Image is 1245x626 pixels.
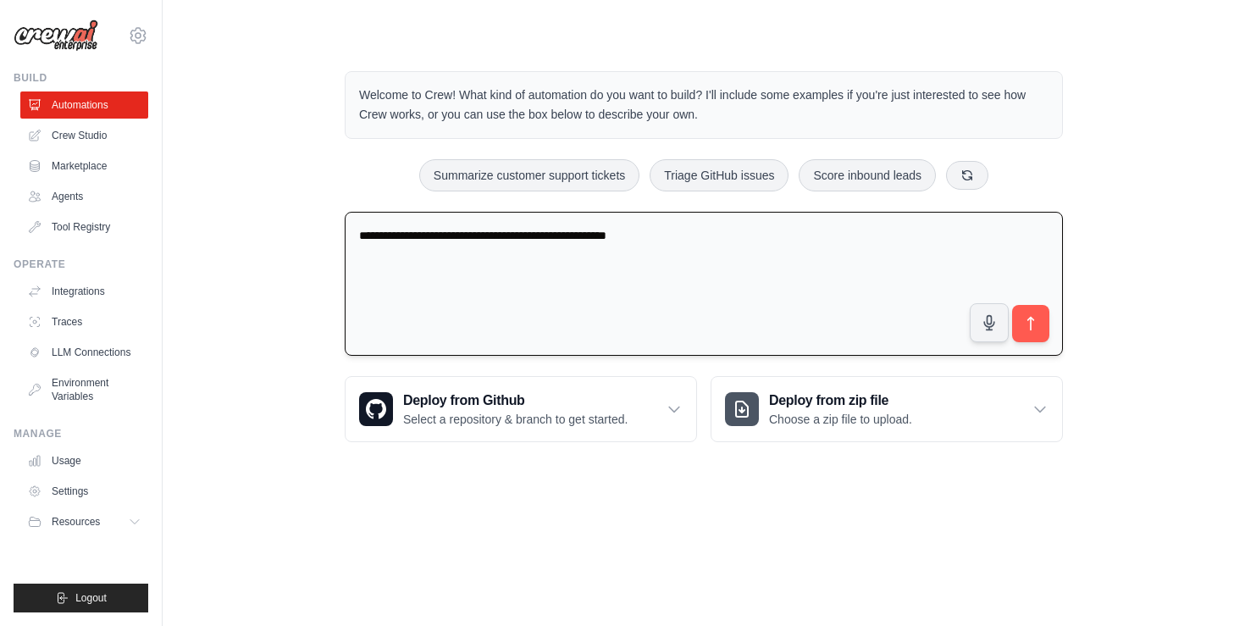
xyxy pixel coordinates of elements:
span: Resources [52,515,100,529]
span: Logout [75,591,107,605]
a: Agents [20,183,148,210]
a: Automations [20,91,148,119]
button: Summarize customer support tickets [419,159,639,191]
img: Logo [14,19,98,52]
button: Score inbound leads [799,159,936,191]
a: Crew Studio [20,122,148,149]
button: Resources [20,508,148,535]
h3: Deploy from zip file [769,391,912,411]
div: Manage [14,427,148,440]
div: Build [14,71,148,85]
a: Environment Variables [20,369,148,410]
p: Welcome to Crew! What kind of automation do you want to build? I'll include some examples if you'... [359,86,1049,125]
iframe: Chat Widget [1160,545,1245,626]
a: Usage [20,447,148,474]
a: Settings [20,478,148,505]
a: LLM Connections [20,339,148,366]
p: Choose a zip file to upload. [769,411,912,428]
h3: Deploy from Github [403,391,628,411]
a: Integrations [20,278,148,305]
a: Marketplace [20,152,148,180]
button: Triage GitHub issues [650,159,788,191]
div: Operate [14,258,148,271]
a: Traces [20,308,148,335]
a: Tool Registry [20,213,148,241]
p: Select a repository & branch to get started. [403,411,628,428]
button: Logout [14,584,148,612]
